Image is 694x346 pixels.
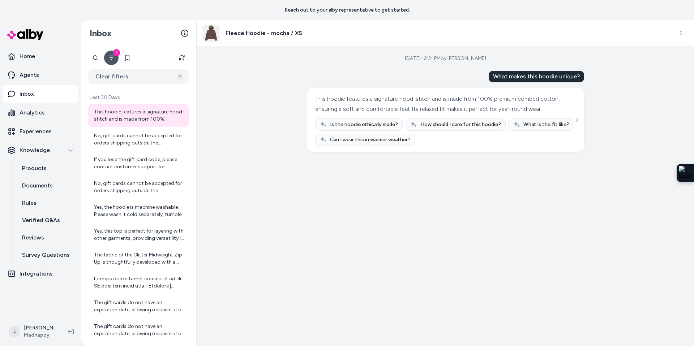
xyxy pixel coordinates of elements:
[22,251,70,259] p: Survey Questions
[22,164,47,173] p: Products
[3,265,78,282] a: Integrations
[94,204,185,218] div: Yes, the hoodie is machine washable. Please wash it cold separately, tumble dry low, and do not b...
[3,48,78,65] a: Home
[3,123,78,140] a: Experiences
[3,66,78,84] a: Agents
[88,176,189,199] a: No, gift cards cannot be accepted for orders shipping outside the [GEOGRAPHIC_DATA].
[94,228,185,242] div: Yes, this top is perfect for layering with other garments, providing versatility in styling.
[405,55,486,62] div: [DATE] · 2:31 PM by [PERSON_NAME]
[88,319,189,342] a: The gift cards do not have an expiration date, allowing recipients to use them at their convenience.
[88,128,189,151] a: No, gift cards cannot be accepted for orders shipping outside the [GEOGRAPHIC_DATA].
[15,194,78,212] a: Rules
[88,69,189,84] button: Clear filters
[15,212,78,229] a: Verified Q&As
[20,52,35,61] p: Home
[94,180,185,194] div: No, gift cards cannot be accepted for orders shipping outside the [GEOGRAPHIC_DATA].
[94,323,185,337] div: The gift cards do not have an expiration date, allowing recipients to use them at their convenience.
[90,28,112,39] h2: Inbox
[20,269,53,278] p: Integrations
[22,181,53,190] p: Documents
[679,166,692,180] img: Extension Icon
[573,116,581,124] button: See more
[523,121,569,128] span: What is the fit like?
[226,29,302,38] h3: Fleece Hoodie - mocha / XS
[94,275,185,290] div: Lore ips dolo sitamet consectet ad elit SE doei tem incid utla: | Etdolore | Magna | Aliqu (ENI) ...
[330,136,411,143] span: Can I wear this in warmer weather?
[88,247,189,270] a: The fabric of the Glitter Midweight Zip Up is thoughtfully developed with a focus on lasting qual...
[15,229,78,246] a: Reviews
[7,29,43,40] img: alby Logo
[94,156,185,170] div: If you lose the gift card code, please contact customer support for assistance, but keep in mind ...
[420,121,501,128] span: How should I care for this hoodie?
[3,85,78,103] a: Inbox
[20,108,45,117] p: Analytics
[22,233,44,242] p: Reviews
[94,299,185,313] div: The gift cards do not have an expiration date, allowing recipients to use them at their convenience.
[88,271,189,294] a: Lore ips dolo sitamet consectet ad elit SE doei tem incid utla: | Etdolore | Magna | Aliqu (ENI) ...
[20,71,39,79] p: Agents
[20,127,52,136] p: Experiences
[24,324,56,332] p: [PERSON_NAME]
[88,223,189,246] a: Yes, this top is perfect for layering with other garments, providing versatility in styling.
[88,94,189,101] p: Last 30 Days
[15,246,78,264] a: Survey Questions
[88,295,189,318] a: The gift cards do not have an expiration date, allowing recipients to use them at their convenience.
[3,142,78,159] button: Knowledge
[94,132,185,147] div: No, gift cards cannot be accepted for orders shipping outside the [GEOGRAPHIC_DATA].
[15,177,78,194] a: Documents
[3,104,78,121] a: Analytics
[284,7,410,14] p: Reach out to your alby representative to get started.
[88,104,189,127] a: This hoodie features a signature hood-stitch and is made from 100% premium combed cotton, ensurin...
[20,90,34,98] p: Inbox
[94,108,185,123] div: This hoodie features a signature hood-stitch and is made from 100% premium combed cotton, ensurin...
[15,160,78,177] a: Products
[94,251,185,266] div: The fabric of the Glitter Midweight Zip Up is thoughtfully developed with a focus on lasting qual...
[9,326,20,337] span: L
[104,51,119,65] button: Filter
[203,25,219,42] img: Madhappy-Classics-Refresh-Fleece-Hoodie-Flat-Mocha-01.jpg
[22,199,37,207] p: Rules
[22,216,60,225] p: Verified Q&As
[330,121,398,128] span: Is the hoodie ethically made?
[88,199,189,222] a: Yes, the hoodie is machine washable. Please wash it cold separately, tumble dry low, and do not b...
[4,320,62,343] button: L[PERSON_NAME]Madhappy
[113,49,120,56] div: 1
[88,152,189,175] a: If you lose the gift card code, please contact customer support for assistance, but keep in mind ...
[175,51,189,65] button: Refresh
[24,332,56,339] span: Madhappy
[315,94,574,114] div: This hoodie features a signature hood-stitch and is made from 100% premium combed cotton, ensurin...
[489,71,584,82] div: What makes this hoodie unique?
[20,146,50,155] p: Knowledge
